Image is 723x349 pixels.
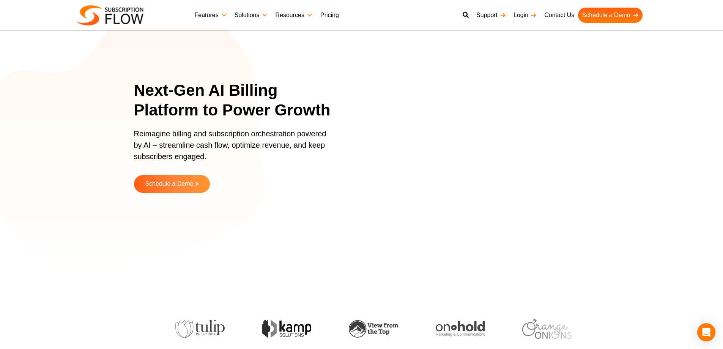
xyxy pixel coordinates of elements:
img: onhold-marketing [436,321,485,336]
span: Schedule a Demo [145,181,193,187]
a: Resources [271,8,316,23]
img: view-from-the-top [349,320,398,338]
h1: Next-Gen AI Billing Platform to Power Growth [134,81,341,120]
img: kamp-solution [262,320,311,338]
a: Schedule a Demo [578,8,642,23]
p: Reimagine billing and subscription orchestration powered by AI – streamline cash flow, optimize r... [134,128,331,170]
a: Contact Us [540,8,578,23]
a: Solutions [231,8,272,23]
div: Open Intercom Messenger [697,323,715,341]
a: Schedule a Demo [134,175,210,193]
img: Subscriptionflow [77,5,143,25]
a: Pricing [317,8,343,23]
img: tulip-publishing [175,320,225,338]
a: Features [191,8,231,23]
img: orange-onions [522,319,572,338]
a: Support [473,8,510,23]
a: Login [510,8,540,23]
